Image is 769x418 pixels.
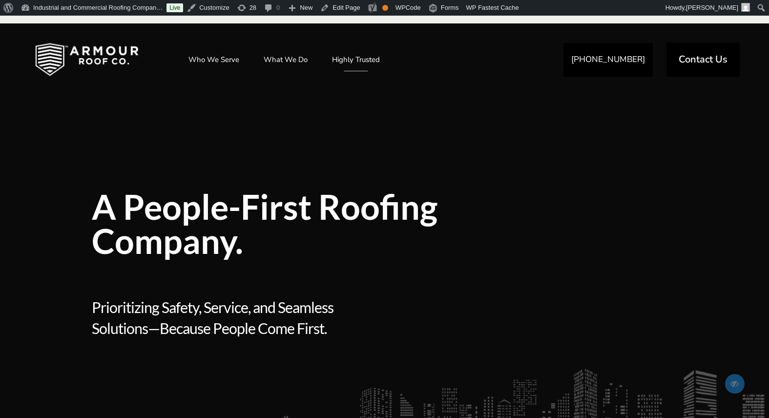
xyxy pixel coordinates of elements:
[322,47,390,72] a: Highly Trusted
[179,47,249,72] a: Who We Serve
[725,374,745,394] span: Edit/Preview
[166,3,183,12] a: Live
[686,4,738,11] span: [PERSON_NAME]
[20,35,154,84] img: Industrial and Commercial Roofing Company | Armour Roof Co.
[563,43,653,77] a: [PHONE_NUMBER]
[254,47,317,72] a: What We Do
[666,42,740,77] a: Contact Us
[679,55,727,64] span: Contact Us
[382,5,388,11] div: OK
